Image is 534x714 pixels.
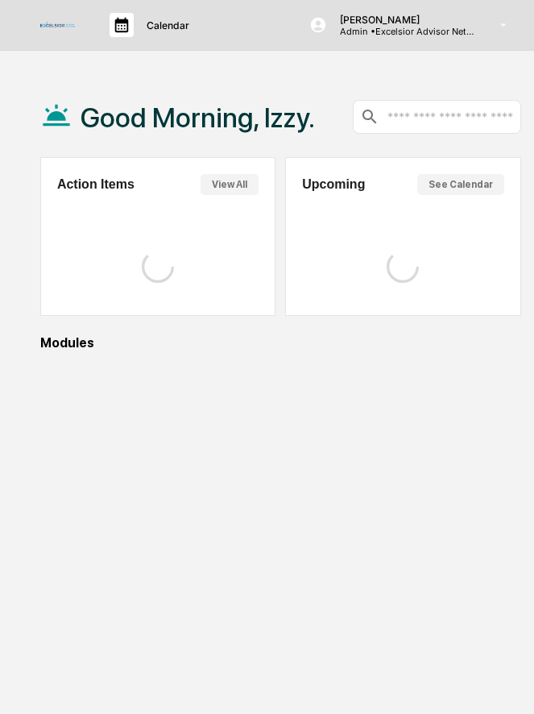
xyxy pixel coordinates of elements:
[81,102,315,134] h1: Good Morning, Izzy.
[327,14,477,26] p: [PERSON_NAME]
[417,174,504,195] button: See Calendar
[134,19,197,31] p: Calendar
[201,174,259,195] button: View All
[327,26,477,37] p: Admin • Excelsior Advisor Network
[57,177,135,192] h2: Action Items
[302,177,365,192] h2: Upcoming
[40,335,521,351] div: Modules
[39,22,77,28] img: logo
